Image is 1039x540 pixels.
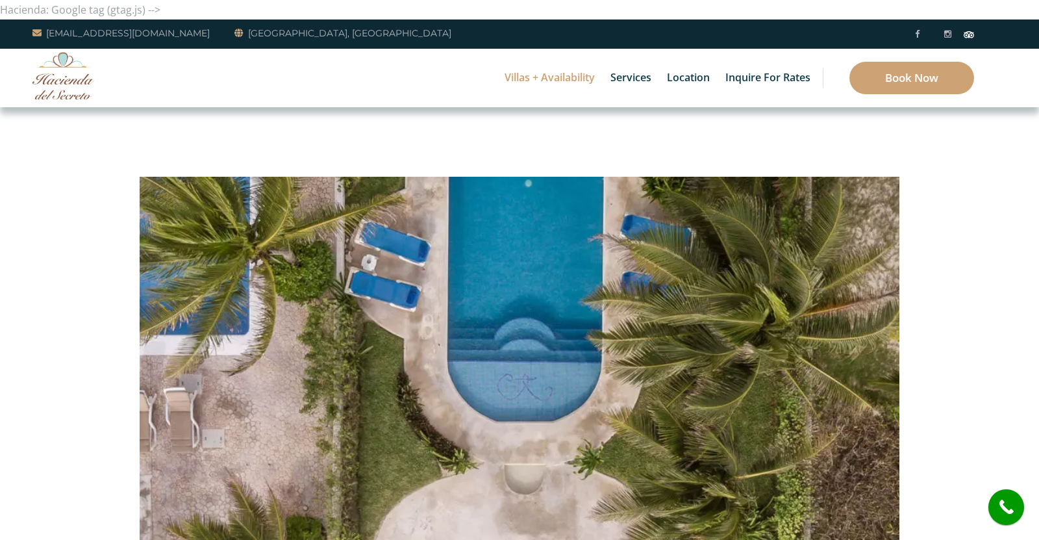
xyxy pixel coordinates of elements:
[849,62,974,94] a: Book Now
[660,49,716,107] a: Location
[604,49,658,107] a: Services
[992,493,1021,522] i: call
[498,49,601,107] a: Villas + Availability
[719,49,817,107] a: Inquire for Rates
[964,31,974,38] img: Tripadvisor_logomark.svg
[234,25,451,41] a: [GEOGRAPHIC_DATA], [GEOGRAPHIC_DATA]
[32,52,94,99] img: Awesome Logo
[32,25,210,41] a: [EMAIL_ADDRESS][DOMAIN_NAME]
[988,489,1024,525] a: call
